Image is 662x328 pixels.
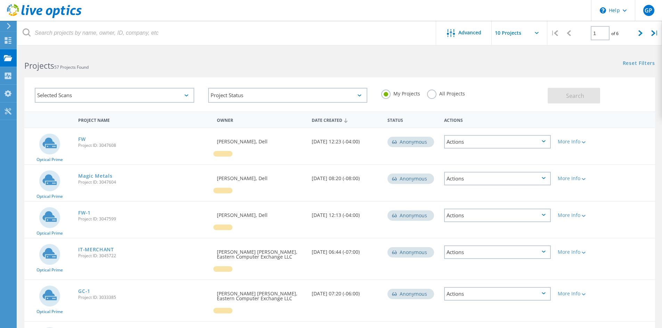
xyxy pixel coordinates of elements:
div: Anonymous [387,210,434,221]
div: Anonymous [387,137,434,147]
span: GP [645,8,652,13]
div: Actions [444,245,551,259]
div: Selected Scans [35,88,194,103]
div: Actions [444,172,551,185]
div: Status [384,113,441,126]
div: Actions [444,135,551,149]
div: [DATE] 12:23 (-04:00) [308,128,384,151]
span: Project ID: 3047604 [78,180,210,184]
svg: \n [600,7,606,14]
div: More Info [558,176,601,181]
div: Project Name [75,113,213,126]
div: | [648,21,662,45]
span: Optical Prime [36,268,63,272]
a: Reset Filters [623,61,655,67]
span: Project ID: 3047599 [78,217,210,221]
div: [DATE] 08:20 (-08:00) [308,165,384,188]
span: of 6 [611,31,619,36]
b: Projects [24,60,54,71]
div: [PERSON_NAME], Dell [213,202,308,225]
div: [PERSON_NAME], Dell [213,128,308,151]
a: FW [78,137,85,142]
button: Search [548,88,600,103]
div: Actions [444,209,551,222]
span: Project ID: 3047608 [78,143,210,148]
span: Optical Prime [36,194,63,199]
span: Advanced [458,30,481,35]
div: Date Created [308,113,384,126]
div: [PERSON_NAME] [PERSON_NAME], Eastern Computer Exchange LLC [213,280,308,308]
a: Live Optics Dashboard [7,15,82,19]
div: | [547,21,562,45]
div: Actions [444,287,551,301]
div: More Info [558,291,601,296]
span: 57 Projects Found [54,64,89,70]
div: [PERSON_NAME] [PERSON_NAME], Eastern Computer Exchange LLC [213,238,308,266]
span: Optical Prime [36,158,63,162]
div: Owner [213,113,308,126]
div: More Info [558,250,601,254]
a: Magic Metals [78,174,112,178]
div: Actions [441,113,554,126]
label: My Projects [381,90,420,96]
a: IT-MERCHANT [78,247,114,252]
span: Optical Prime [36,231,63,235]
span: Optical Prime [36,310,63,314]
div: Anonymous [387,247,434,258]
span: Search [566,92,584,100]
div: Anonymous [387,289,434,299]
div: Anonymous [387,174,434,184]
div: [DATE] 07:20 (-06:00) [308,280,384,303]
div: [DATE] 12:13 (-04:00) [308,202,384,225]
div: More Info [558,139,601,144]
div: [DATE] 06:44 (-07:00) [308,238,384,261]
a: GC-1 [78,289,90,294]
label: All Projects [427,90,465,96]
span: Project ID: 3033385 [78,295,210,300]
div: More Info [558,213,601,218]
input: Search projects by name, owner, ID, company, etc [17,21,436,45]
span: Project ID: 3045722 [78,254,210,258]
div: Project Status [208,88,368,103]
div: [PERSON_NAME], Dell [213,165,308,188]
a: FW-1 [78,210,91,215]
